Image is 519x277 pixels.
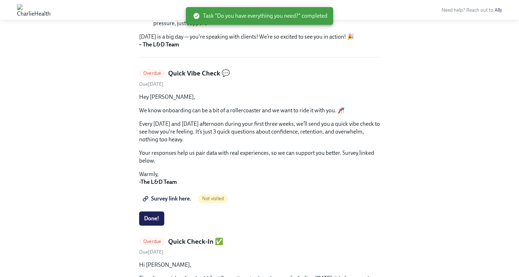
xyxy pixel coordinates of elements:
a: Survey link here. [139,192,196,206]
span: Friday, August 29th 2025, 5:00 pm [139,249,164,255]
p: Warmly, [139,170,380,186]
h5: Quick Vibe Check 💬 [168,69,230,78]
a: OverdueQuick Check-In ✅Due[DATE] [139,237,380,256]
p: We know onboarding can be a bit of a rollercoaster and we want to ride it with you. 🎢 [139,107,380,114]
span: Survey link here. [144,195,192,202]
p: Your responses help us pair data with real experiences, so we can support you better. Survey link... [139,149,380,165]
button: Done! [139,211,164,226]
span: Not visited [198,196,228,201]
span: Need help? Reach out to [441,7,502,13]
strong: – The L&D Team [139,41,179,48]
p: [DATE] is a big day — you're speaking with clients! We’re so excited to see you in action! 🎉 [139,33,380,49]
p: Hey [PERSON_NAME], [139,93,380,101]
strong: -The L&D Team [139,179,177,185]
p: Every [DATE] and [DATE] afternoon during your first three weeks, we’ll send you a quick vibe chec... [139,120,380,143]
span: Wednesday, August 27th 2025, 5:00 pm [139,81,164,87]
span: Task "Do you have everything you need?" completed [193,12,327,20]
img: CharlieHealth [17,4,51,16]
a: OverdueQuick Vibe Check 💬Due[DATE] [139,69,380,87]
p: Hi [PERSON_NAME], [139,261,380,269]
h5: Quick Check-In ✅ [168,237,223,246]
span: Overdue [139,70,165,76]
a: Ally [495,7,502,13]
span: Overdue [139,239,165,244]
span: Done! [144,215,159,222]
